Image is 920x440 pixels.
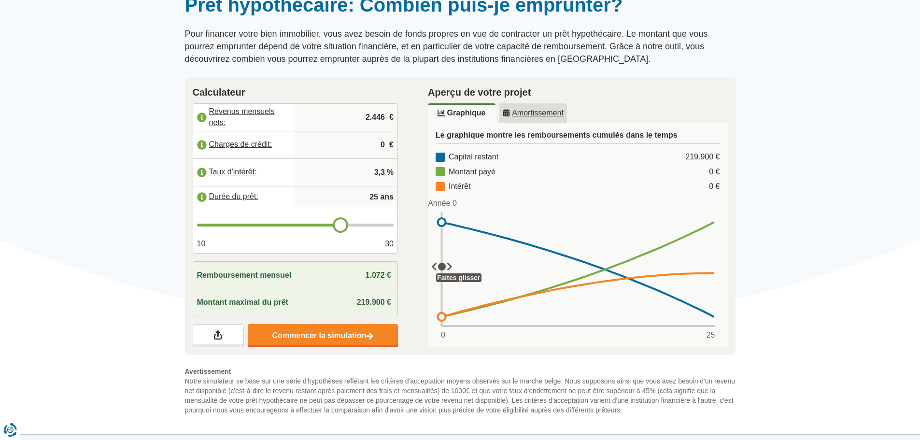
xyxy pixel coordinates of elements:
[185,367,736,415] p: Notre simulateur se base sur une série d'hypothèses reflétant les critères d'acceptation moyens o...
[436,152,498,163] div: Capital restant
[197,270,292,281] span: Remboursement mensuel
[185,367,736,376] span: Avertissement
[503,109,564,117] u: Amortissement
[389,140,394,151] span: €
[380,192,394,203] span: ans
[441,330,445,341] span: 0
[389,112,394,123] span: €
[709,181,720,192] div: 0 €
[436,130,720,144] h3: Le graphique montre les remboursements cumulés dans le temps
[248,324,398,347] a: Commencer la simulation
[193,186,296,208] label: Durée du prêt:
[387,167,394,178] span: %
[436,167,495,178] div: Montant payé
[193,107,296,128] label: Revenus mensuels nets:
[299,159,394,185] input: |
[193,162,296,183] label: Taux d'intérêt:
[197,297,288,308] span: Montant maximal du prêt
[428,85,728,99] h2: Aperçu de votre projet
[685,152,720,163] div: 219.900 €
[185,28,736,65] p: Pour financer votre bien immobilier, vous avez besoin de fonds propres en vue de contracter un pr...
[707,330,715,341] span: 25
[436,273,481,282] div: Faites glisser
[366,271,391,279] span: 1.072 €
[438,109,485,117] u: Graphique
[436,181,470,192] div: Intérêt
[197,239,206,250] span: 10
[299,104,394,130] input: |
[193,85,398,99] h2: Calculateur
[357,298,391,306] span: 219.900 €
[299,132,394,158] input: |
[385,239,394,250] span: 30
[709,167,720,178] div: 0 €
[366,332,373,341] img: Commencer la simulation
[193,324,244,347] a: Partagez vos résultats
[193,134,296,156] label: Charges de crédit:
